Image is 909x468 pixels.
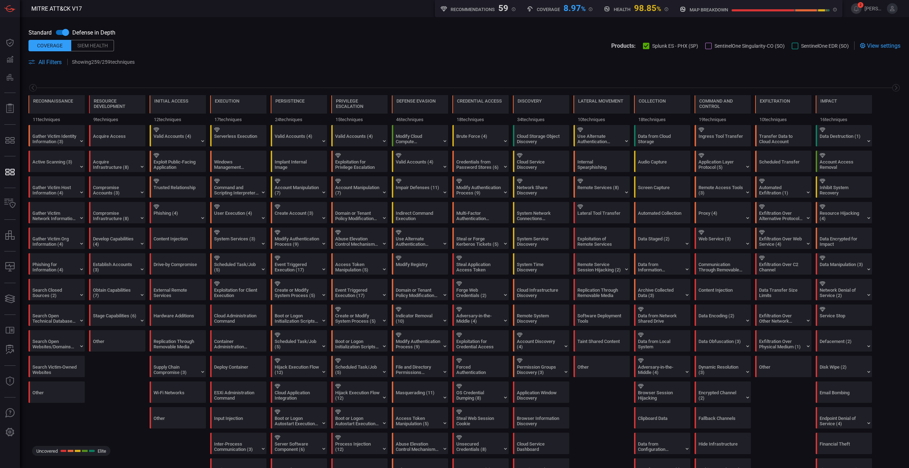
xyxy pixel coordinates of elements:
[513,228,569,249] div: T1007: System Service Discovery
[715,43,785,49] span: SentinelOne Singularity-CO (SO)
[28,29,52,36] span: Standard
[150,114,206,125] div: 12 techniques
[452,114,509,125] div: 18 techniques
[1,100,19,117] button: Reports
[1,424,19,441] button: Preferences
[214,134,259,144] div: Serverless Execution
[816,279,872,300] div: T1498: Network Denial of Service
[634,253,690,275] div: T1213: Data from Information Repositories
[755,95,811,125] div: TA0010: Exfiltration
[1,405,19,422] button: Ask Us A Question
[28,95,85,125] div: TA0043: Reconnaissance
[452,202,509,223] div: T1621: Multi-Factor Authentication Request Generation
[452,381,509,403] div: T1003: OS Credential Dumping
[32,185,77,196] div: Gather Victim Host Information (4)
[695,228,751,249] div: T1102: Web Service
[89,176,145,198] div: T1586: Compromise Accounts (Not covered)
[816,433,872,454] div: T1657: Financial Theft (Not covered)
[392,176,448,198] div: T1562: Impair Defenses
[517,134,561,144] div: Cloud Storage Object Discovery
[331,305,388,326] div: T1543: Create or Modify System Process
[816,228,872,249] div: T1486: Data Encrypted for Impact
[150,253,206,275] div: T1189: Drive-by Compromise (Not covered)
[150,381,206,403] div: T1669: Wi-Fi Networks (Not covered)
[573,125,630,146] div: T1550: Use Alternate Authentication Material
[513,433,569,454] div: T1538: Cloud Service Dashboard (Not covered)
[331,125,388,146] div: T1078: Valid Accounts
[72,59,135,65] p: Showing 259 / 259 techniques
[816,125,872,146] div: T1485: Data Destruction
[816,95,872,125] div: TA0040: Impact
[210,253,266,275] div: T1053: Scheduled Task/Job
[396,185,440,196] div: Impair Defenses (11)
[89,228,145,249] div: T1587: Develop Capabilities (Not covered)
[93,185,137,196] div: Compromise Accounts (3)
[271,95,327,125] div: TA0003: Persistence
[820,134,864,144] div: Data Destruction (1)
[93,159,137,170] div: Acquire Infrastructure (8)
[210,305,266,326] div: T1651: Cloud Administration Command (Not covered)
[150,202,206,223] div: T1566: Phishing
[573,279,630,300] div: T1091: Replication Through Removable Media (Not covered)
[695,253,751,275] div: T1092: Communication Through Removable Media (Not covered)
[513,279,569,300] div: T1580: Cloud Infrastructure Discovery
[210,202,266,223] div: T1204: User Execution
[513,95,569,125] div: TA0007: Discovery
[150,228,206,249] div: T1659: Content Injection (Not covered)
[513,202,569,223] div: T1049: System Network Connections Discovery
[513,253,569,275] div: T1124: System Time Discovery
[573,176,630,198] div: T1021: Remote Services
[215,98,239,104] div: Execution
[396,98,436,104] div: Defense Evasion
[851,3,862,14] button: 2
[392,125,448,146] div: T1578: Modify Cloud Compute Infrastructure
[28,202,85,223] div: T1590: Gather Victim Network Information (Not covered)
[28,356,85,377] div: T1594: Search Victim-Owned Websites (Not covered)
[656,5,661,12] span: %
[690,7,728,12] h5: map breakdown
[214,185,259,196] div: Command and Scripting Interpreter (12)
[573,356,630,377] div: Other (Not covered)
[335,134,380,144] div: Valid Accounts (4)
[150,330,206,352] div: T1091: Replication Through Removable Media (Not covered)
[858,2,863,8] span: 2
[275,159,319,170] div: Implant Internal Image
[638,134,682,144] div: Data from Cloud Storage
[816,356,872,377] div: T1561: Disk Wipe (Not covered)
[331,151,388,172] div: T1068: Exploitation for Privilege Escalation
[392,356,448,377] div: T1222: File and Directory Permissions Modification
[28,114,85,125] div: 11 techniques
[392,228,448,249] div: T1550: Use Alternate Authentication Material
[392,279,448,300] div: T1484: Domain or Tenant Policy Modification
[452,228,509,249] div: T1558: Steal or Forge Kerberos Tickets
[581,5,586,12] span: %
[28,305,85,326] div: T1596: Search Open Technical Databases (Not covered)
[392,407,448,428] div: T1134: Access Token Manipulation
[695,330,751,352] div: T1001: Data Obfuscation (Not covered)
[452,253,509,275] div: T1528: Steal Application Access Token
[573,151,630,172] div: T1534: Internal Spearphishing
[28,381,85,403] div: Other (Not covered)
[331,330,388,352] div: T1037: Boot or Logon Initialization Scripts
[695,381,751,403] div: T1573: Encrypted Channel (Not covered)
[755,356,811,377] div: Other (Not covered)
[634,125,690,146] div: T1530: Data from Cloud Storage
[577,185,622,196] div: Remote Services (8)
[331,356,388,377] div: T1053: Scheduled Task/Job
[271,356,327,377] div: T1574: Hijack Execution Flow
[89,95,145,125] div: TA0042: Resource Development
[755,279,811,300] div: T1030: Data Transfer Size Limits
[154,98,188,104] div: Initial Access
[271,330,327,352] div: T1053: Scheduled Task/Job
[210,279,266,300] div: T1203: Exploitation for Client Execution
[89,114,145,125] div: 9 techniques
[33,98,73,104] div: Reconnaissance
[89,253,145,275] div: T1585: Establish Accounts (Not covered)
[28,40,71,51] div: Coverage
[28,59,62,66] button: All Filters
[638,159,682,170] div: Audio Capture
[392,114,448,125] div: 46 techniques
[452,279,509,300] div: T1606: Forge Web Credentials
[331,228,388,249] div: T1548: Abuse Elevation Control Mechanism
[154,134,198,144] div: Valid Accounts (4)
